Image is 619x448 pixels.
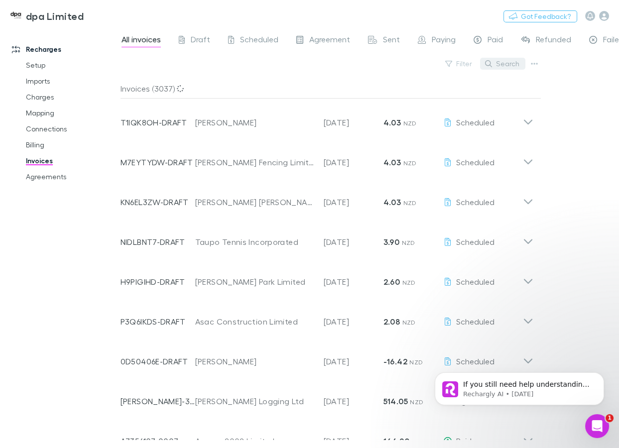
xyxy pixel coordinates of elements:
[402,319,416,326] span: NZD
[121,395,195,407] p: [PERSON_NAME]-3052
[383,277,400,287] strong: 2.60
[122,34,161,47] span: All invoices
[16,105,125,121] a: Mapping
[2,41,125,57] a: Recharges
[4,4,90,28] a: dpa Limited
[195,276,314,288] div: [PERSON_NAME] Park Limited
[409,358,423,366] span: NZD
[456,197,495,207] span: Scheduled
[16,57,125,73] a: Setup
[195,116,314,128] div: [PERSON_NAME]
[240,34,278,47] span: Scheduled
[324,196,383,208] p: [DATE]
[121,116,195,128] p: T1IQK8OH-DRAFT
[121,236,195,248] p: NIDLBNT7-DRAFT
[16,169,125,185] a: Agreements
[606,414,614,422] span: 1
[113,178,541,218] div: KN6EL3ZW-DRAFT[PERSON_NAME] [PERSON_NAME][DATE]4.03 NZDScheduled
[403,159,417,167] span: NZD
[324,435,383,447] p: [DATE]
[324,156,383,168] p: [DATE]
[195,395,314,407] div: [PERSON_NAME] Logging Ltd
[456,436,472,446] span: Paid
[195,435,314,447] div: Ancorp 2002 Limited
[383,197,401,207] strong: 4.03
[113,99,541,138] div: T1IQK8OH-DRAFT[PERSON_NAME][DATE]4.03 NZDScheduled
[191,34,210,47] span: Draft
[440,58,478,70] button: Filter
[16,153,125,169] a: Invoices
[432,34,456,47] span: Paying
[403,199,417,207] span: NZD
[383,436,409,446] strong: 144.90
[324,276,383,288] p: [DATE]
[195,316,314,328] div: Asac Construction Limited
[383,396,408,406] strong: 514.05
[411,438,425,446] span: NZD
[402,279,416,286] span: NZD
[383,317,400,327] strong: 2.08
[113,298,541,337] div: P3Q6IKDS-DRAFTAsac Construction Limited[DATE]2.08 NZDScheduled
[121,435,195,447] p: A7356107-0007
[383,34,400,47] span: Sent
[121,156,195,168] p: M7EYTYDW-DRAFT
[383,157,401,167] strong: 4.03
[383,237,399,247] strong: 3.90
[402,239,415,246] span: NZD
[456,277,495,286] span: Scheduled
[121,316,195,328] p: P3Q6IKDS-DRAFT
[456,117,495,127] span: Scheduled
[536,34,571,47] span: Refunded
[113,218,541,258] div: NIDLBNT7-DRAFTTaupo Tennis Incorporated[DATE]3.90 NZDScheduled
[420,351,619,421] iframe: Intercom notifications message
[10,10,22,22] img: dpa Limited's Logo
[16,121,125,137] a: Connections
[113,377,541,417] div: [PERSON_NAME]-3052[PERSON_NAME] Logging Ltd[DATE]514.05 NZDAgreement
[309,34,350,47] span: Agreement
[113,337,541,377] div: 0D50406E-DRAFT[PERSON_NAME][DATE]-16.42 NZDScheduled
[26,10,84,22] h3: dpa Limited
[195,236,314,248] div: Taupo Tennis Incorporated
[456,157,495,167] span: Scheduled
[121,276,195,288] p: H9PIGIHD-DRAFT
[488,34,503,47] span: Paid
[456,317,495,326] span: Scheduled
[121,355,195,367] p: 0D50406E-DRAFT
[324,236,383,248] p: [DATE]
[16,73,125,89] a: Imports
[383,356,407,366] strong: -16.42
[383,117,401,127] strong: 4.03
[195,156,314,168] div: [PERSON_NAME] Fencing Limited
[403,119,417,127] span: NZD
[324,395,383,407] p: [DATE]
[16,89,125,105] a: Charges
[503,10,577,22] button: Got Feedback?
[456,237,495,246] span: Scheduled
[480,58,525,70] button: Search
[410,398,423,406] span: NZD
[585,414,609,438] iframe: Intercom live chat
[113,258,541,298] div: H9PIGIHD-DRAFT[PERSON_NAME] Park Limited[DATE]2.60 NZDScheduled
[324,116,383,128] p: [DATE]
[16,137,125,153] a: Billing
[324,316,383,328] p: [DATE]
[121,196,195,208] p: KN6EL3ZW-DRAFT
[195,196,314,208] div: [PERSON_NAME] [PERSON_NAME]
[113,138,541,178] div: M7EYTYDW-DRAFT[PERSON_NAME] Fencing Limited[DATE]4.03 NZDScheduled
[195,355,314,367] div: [PERSON_NAME]
[324,355,383,367] p: [DATE]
